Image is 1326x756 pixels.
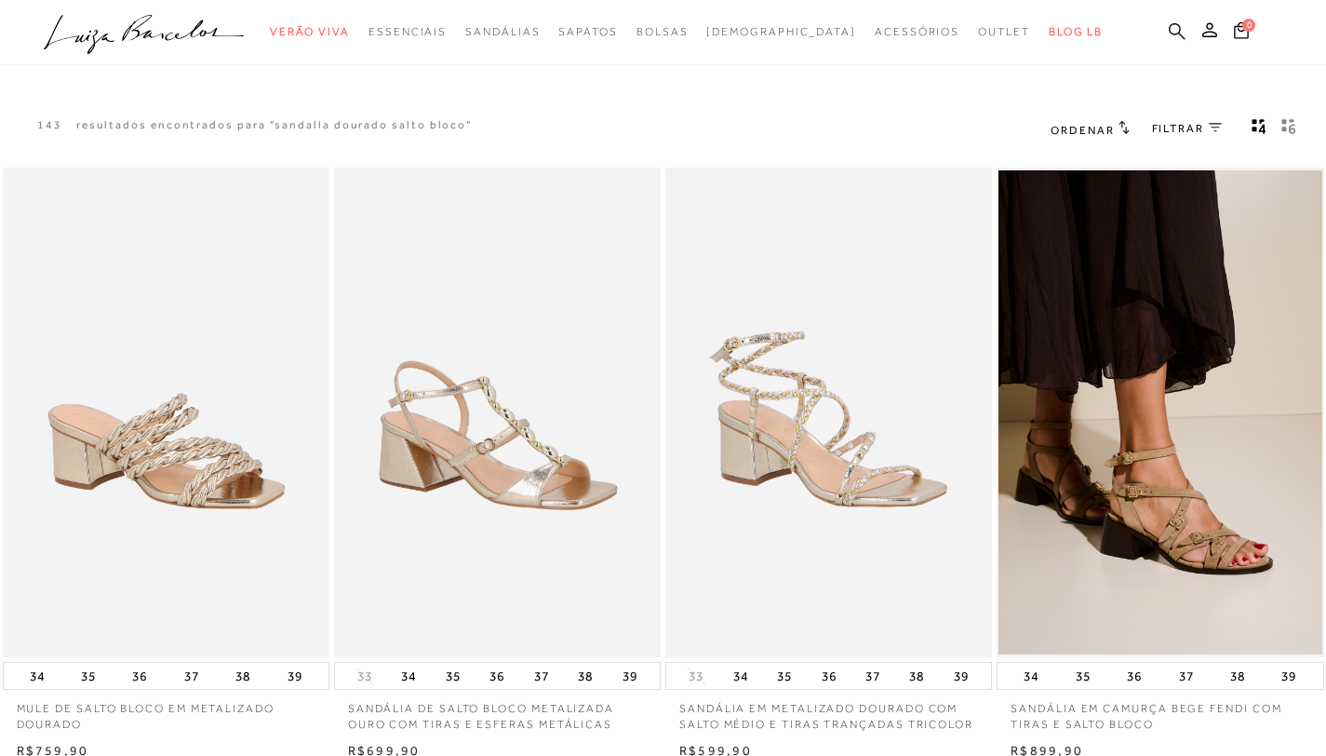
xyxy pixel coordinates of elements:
a: MULE DE SALTO BLOCO EM METALIZADO DOURADO [3,690,329,733]
a: categoryNavScreenReaderText [978,15,1030,49]
span: Bolsas [636,25,689,38]
a: SANDÁLIA DE SALTO BLOCO METALIZADA OURO COM TIRAS E ESFERAS METÁLICAS [334,690,661,733]
a: SANDÁLIA EM CAMURÇA BEGE FENDI COM TIRAS E SALTO BLOCO [997,690,1323,733]
button: 35 [1070,663,1096,689]
span: Sapatos [558,25,617,38]
span: Ordenar [1051,124,1114,137]
button: 35 [75,663,101,689]
a: categoryNavScreenReaderText [368,15,447,49]
span: FILTRAR [1152,121,1204,137]
img: SANDÁLIA EM CAMURÇA BEGE FENDI COM TIRAS E SALTO BLOCO [998,170,1321,655]
button: 0 [1228,20,1254,46]
button: 37 [179,663,205,689]
button: 34 [1018,663,1044,689]
img: SANDÁLIA DE SALTO BLOCO METALIZADA OURO COM TIRAS E ESFERAS METÁLICAS [336,170,659,655]
img: SANDÁLIA EM METALIZADO DOURADO COM SALTO MÉDIO E TIRAS TRANÇADAS TRICOLOR [667,170,990,655]
button: 33 [352,668,378,685]
button: 36 [816,663,842,689]
span: Sandálias [465,25,540,38]
a: SANDÁLIA EM METALIZADO DOURADO COM SALTO MÉDIO E TIRAS TRANÇADAS TRICOLOR [665,690,992,733]
button: 34 [728,663,754,689]
button: 33 [683,668,709,685]
button: 39 [1276,663,1302,689]
button: 35 [771,663,797,689]
span: Essenciais [368,25,447,38]
a: categoryNavScreenReaderText [558,15,617,49]
button: gridText6Desc [1276,117,1302,142]
button: 39 [948,663,974,689]
a: categoryNavScreenReaderText [270,15,350,49]
span: Outlet [978,25,1030,38]
button: 36 [484,663,510,689]
button: 38 [230,663,256,689]
button: 37 [1173,663,1199,689]
button: 38 [904,663,930,689]
button: 39 [282,663,308,689]
p: 143 [37,117,62,133]
span: Acessórios [875,25,959,38]
a: BLOG LB [1049,15,1103,49]
span: Verão Viva [270,25,350,38]
a: categoryNavScreenReaderText [875,15,959,49]
button: 36 [127,663,153,689]
button: 36 [1121,663,1147,689]
a: noSubCategoriesText [706,15,856,49]
button: Mostrar 4 produtos por linha [1246,117,1272,142]
button: 39 [617,663,643,689]
button: 38 [1225,663,1251,689]
: resultados encontrados para "sandalia dourado salto bloco" [76,117,472,133]
a: categoryNavScreenReaderText [465,15,540,49]
a: categoryNavScreenReaderText [636,15,689,49]
img: MULE DE SALTO BLOCO EM METALIZADO DOURADO [5,170,328,655]
span: [DEMOGRAPHIC_DATA] [706,25,856,38]
button: 34 [24,663,50,689]
button: 35 [440,663,466,689]
span: 0 [1242,19,1255,32]
span: BLOG LB [1049,25,1103,38]
button: 34 [395,663,422,689]
button: 37 [529,663,555,689]
button: 38 [572,663,598,689]
button: 37 [860,663,886,689]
